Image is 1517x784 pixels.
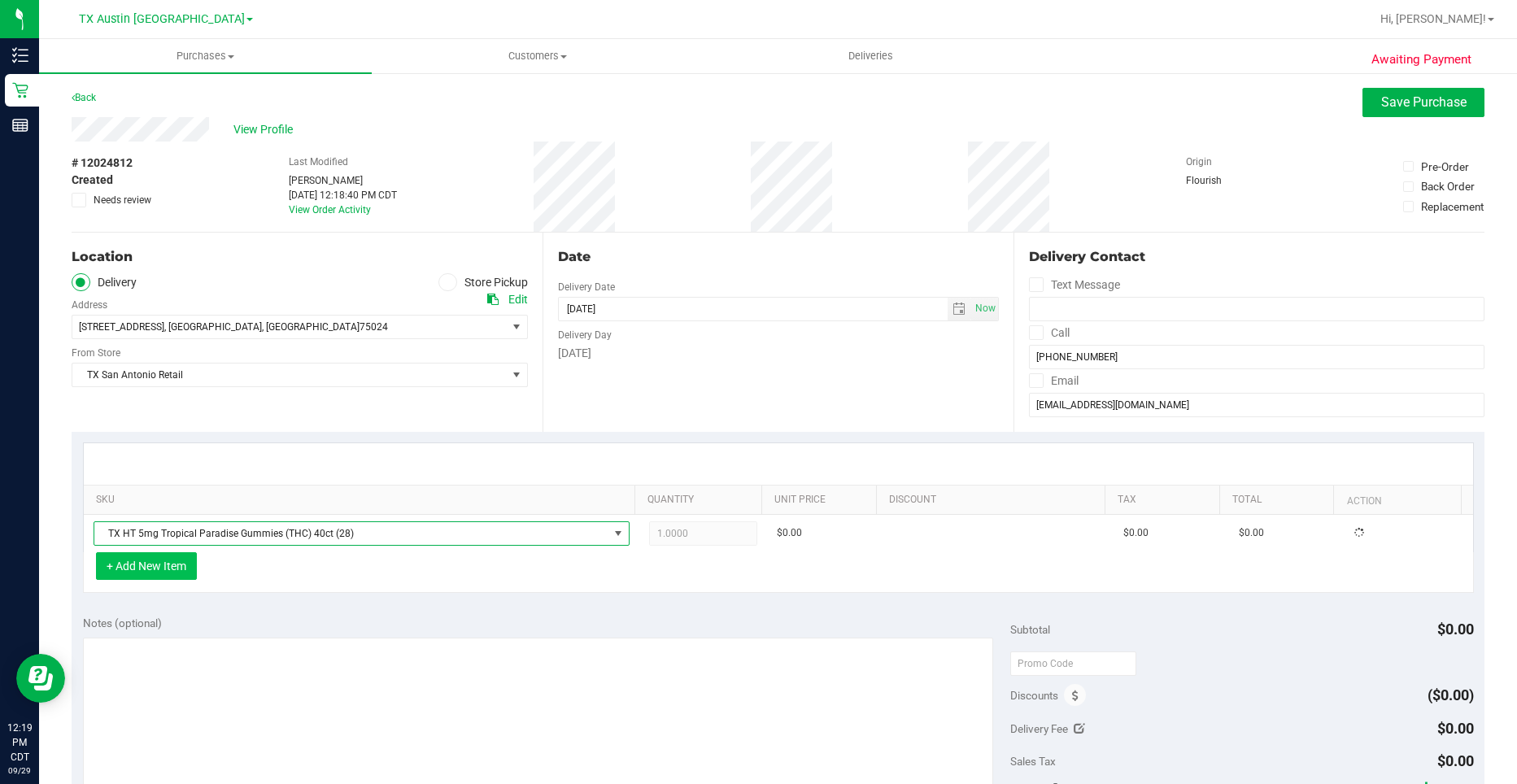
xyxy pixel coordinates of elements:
[1437,720,1474,737] span: $0.00
[1186,173,1267,188] div: Flourish
[1186,155,1212,169] label: Origin
[83,616,162,629] span: Notes (optional)
[12,117,28,133] inline-svg: Reports
[164,321,262,333] span: , [GEOGRAPHIC_DATA]
[1239,525,1264,541] span: $0.00
[1381,94,1467,110] span: Save Purchase
[1421,178,1475,194] div: Back Order
[487,291,499,308] div: Copy address to clipboard
[1371,50,1471,69] span: Awaiting Payment
[1029,321,1070,345] label: Call
[948,298,971,320] span: select
[289,188,397,203] div: [DATE] 12:18:40 PM CDT
[1010,623,1050,636] span: Subtotal
[96,494,629,507] a: SKU
[12,82,28,98] inline-svg: Retail
[1380,12,1486,25] span: Hi, [PERSON_NAME]!
[39,39,372,73] a: Purchases
[558,247,999,267] div: Date
[558,280,615,294] label: Delivery Date
[289,204,371,216] a: View Order Activity
[7,721,32,764] p: 12:19 PM CDT
[94,522,608,545] span: TX HT 5mg Tropical Paradise Gummies (THC) 40ct (28)
[1010,722,1068,735] span: Delivery Fee
[777,525,802,541] span: $0.00
[1029,369,1079,393] label: Email
[72,273,137,292] label: Delivery
[1428,686,1474,703] span: ($0.00)
[289,155,348,169] label: Last Modified
[508,291,528,308] div: Edit
[826,49,915,63] span: Deliveries
[1123,525,1149,541] span: $0.00
[507,364,527,386] span: select
[72,155,133,172] span: # 12024812
[1421,198,1484,215] div: Replacement
[558,328,612,342] label: Delivery Day
[971,298,998,320] span: select
[558,345,999,362] div: [DATE]
[1362,88,1484,117] button: Save Purchase
[889,494,1099,507] a: Discount
[262,321,360,333] span: , [GEOGRAPHIC_DATA]
[7,764,32,777] p: 09/29
[1232,494,1327,507] a: Total
[12,47,28,63] inline-svg: Inventory
[39,49,372,63] span: Purchases
[372,39,704,73] a: Customers
[774,494,870,507] a: Unit Price
[72,247,528,267] div: Location
[1010,755,1056,768] span: Sales Tax
[72,92,96,103] a: Back
[647,494,756,507] a: Quantity
[72,364,507,386] span: TX San Antonio Retail
[438,273,528,292] label: Store Pickup
[1029,247,1484,267] div: Delivery Contact
[16,654,65,703] iframe: Resource center
[360,321,388,333] span: 75024
[373,49,704,63] span: Customers
[1010,681,1058,710] span: Discounts
[96,552,197,580] button: + Add New Item
[1010,651,1136,676] input: Promo Code
[507,316,527,338] span: select
[1029,273,1120,297] label: Text Message
[72,298,107,312] label: Address
[1333,486,1460,515] th: Action
[704,39,1037,73] a: Deliveries
[1029,297,1484,321] input: Format: (999) 999-9999
[72,346,120,360] label: From Store
[1118,494,1213,507] a: Tax
[972,297,1000,320] span: Set Current date
[1421,159,1469,175] div: Pre-Order
[289,173,397,188] div: [PERSON_NAME]
[1074,723,1085,734] i: Edit Delivery Fee
[1029,345,1484,369] input: Format: (999) 999-9999
[72,172,113,189] span: Created
[94,193,151,207] span: Needs review
[1437,752,1474,769] span: $0.00
[79,12,245,26] span: TX Austin [GEOGRAPHIC_DATA]
[1437,621,1474,638] span: $0.00
[233,121,299,138] span: View Profile
[79,321,164,333] span: [STREET_ADDRESS]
